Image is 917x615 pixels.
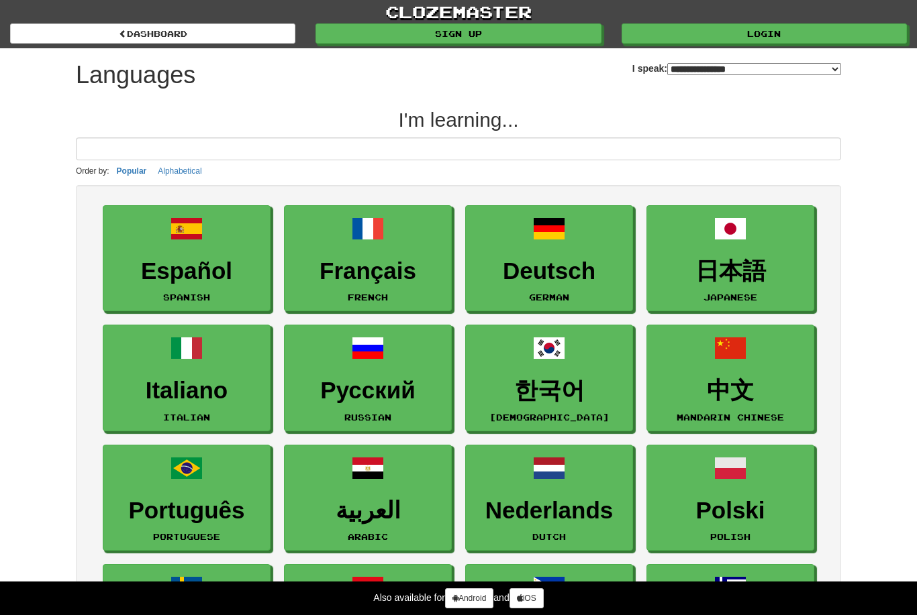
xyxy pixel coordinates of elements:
h3: Português [110,498,263,524]
a: 中文Mandarin Chinese [646,325,814,431]
h3: 日本語 [654,258,807,284]
a: NederlandsDutch [465,445,633,551]
a: DeutschGerman [465,205,633,312]
h1: Languages [76,62,195,89]
h3: Español [110,258,263,284]
small: Spanish [163,292,210,302]
a: Sign up [316,23,601,44]
button: Alphabetical [154,164,205,178]
h3: Italiano [110,378,263,404]
small: French [348,292,388,302]
small: Mandarin Chinese [677,412,784,422]
h3: 中文 [654,378,807,404]
a: iOS [510,588,544,608]
button: Popular [113,164,151,178]
a: dashboard [10,23,295,44]
small: [DEMOGRAPHIC_DATA] [489,412,610,422]
h3: العربية [291,498,444,524]
h3: Nederlands [473,498,626,524]
label: I speak: [632,62,841,75]
small: Italian [163,412,210,422]
a: 한국어[DEMOGRAPHIC_DATA] [465,325,633,431]
select: I speak: [667,63,841,75]
small: Russian [344,412,391,422]
a: EspañolSpanish [103,205,271,312]
a: PortuguêsPortuguese [103,445,271,551]
small: Portuguese [153,532,220,541]
a: Android [445,588,493,608]
a: العربيةArabic [284,445,452,551]
a: 日本語Japanese [646,205,814,312]
small: Arabic [348,532,388,541]
h2: I'm learning... [76,109,841,131]
a: ItalianoItalian [103,325,271,431]
small: Dutch [532,532,566,541]
small: Japanese [704,292,757,302]
h3: Français [291,258,444,284]
a: РусскийRussian [284,325,452,431]
h3: 한국어 [473,378,626,404]
h3: Polski [654,498,807,524]
h3: Deutsch [473,258,626,284]
small: Order by: [76,166,109,176]
h3: Русский [291,378,444,404]
a: Login [622,23,907,44]
a: PolskiPolish [646,445,814,551]
small: German [529,292,569,302]
a: FrançaisFrench [284,205,452,312]
small: Polish [710,532,751,541]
